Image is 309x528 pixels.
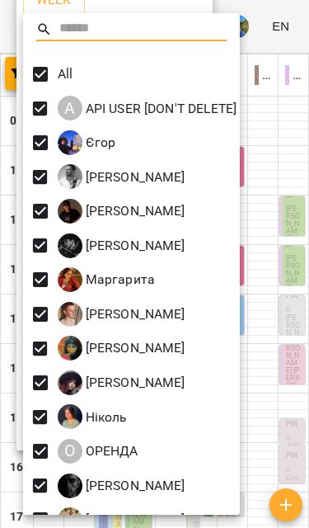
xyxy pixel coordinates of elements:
[58,404,128,429] a: Н Ніколь
[58,233,185,258] a: К [PERSON_NAME]
[82,304,185,324] p: [PERSON_NAME]
[82,270,155,290] p: Маргарита
[82,236,185,256] p: [PERSON_NAME]
[82,408,128,427] p: Ніколь
[82,338,185,358] p: [PERSON_NAME]
[58,404,128,429] div: Ніколь
[58,474,185,498] a: О [PERSON_NAME]
[58,404,82,429] img: Н
[58,164,82,189] img: А
[82,167,185,187] p: [PERSON_NAME]
[58,267,155,292] div: Маргарита
[58,302,185,327] div: Михайло
[58,302,185,327] a: М [PERSON_NAME]
[58,164,185,189] a: А [PERSON_NAME]
[58,130,82,155] img: Є
[82,476,185,496] p: [PERSON_NAME]
[58,370,185,395] div: Непомняща Марія
[58,439,138,464] a: О ОРЕНДА
[58,164,185,189] div: Андрей Головерда
[58,302,82,327] img: М
[58,199,185,224] div: Антон
[82,373,185,393] p: [PERSON_NAME]
[58,439,138,464] div: ОРЕНДА
[58,199,185,224] a: А [PERSON_NAME]
[58,130,116,155] a: Є Єгор
[58,439,82,464] div: О
[82,201,185,221] p: [PERSON_NAME]
[58,474,82,498] img: О
[58,267,155,292] a: М Маргарита
[58,96,82,120] div: A
[58,64,73,84] p: All
[58,233,185,258] div: Козаченко Євгеній
[58,199,82,224] img: А
[82,133,116,153] p: Єгор
[58,370,185,395] a: Н [PERSON_NAME]
[58,370,82,395] img: Н
[58,336,185,361] a: Н [PERSON_NAME]
[58,233,82,258] img: К
[58,96,237,120] div: API USER [DON'T DELETE]
[58,267,82,292] img: М
[58,474,185,498] div: Олег
[58,336,82,361] img: Н
[58,96,237,120] a: A API USER [DON'T DELETE]
[82,99,237,119] p: API USER [DON'T DELETE]
[58,336,185,361] div: Настя Поганка
[82,441,138,461] p: ОРЕНДА
[58,130,116,155] div: Єгор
